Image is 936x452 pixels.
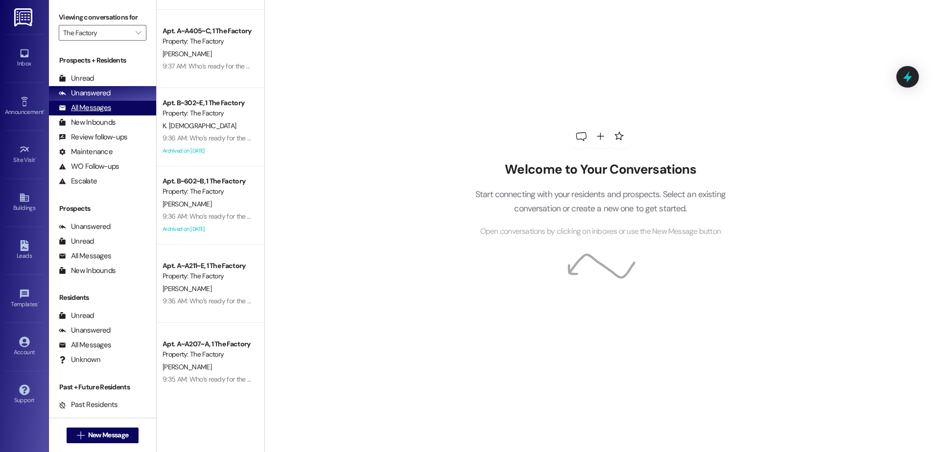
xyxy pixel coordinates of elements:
span: Open conversations by clicking on inboxes or use the New Message button [480,226,721,238]
i:  [136,29,141,37]
div: Property: The Factory [163,271,253,281]
div: Past Residents [59,400,118,410]
div: Past + Future Residents [49,382,156,392]
div: Unknown [59,355,100,365]
div: All Messages [59,340,111,350]
a: Inbox [5,45,44,71]
div: Unanswered [59,222,111,232]
span: • [38,299,39,306]
div: Property: The Factory [163,349,253,360]
div: WO Follow-ups [59,161,119,172]
span: K. [DEMOGRAPHIC_DATA] [163,121,236,130]
input: All communities [63,25,131,41]
div: Property: The Factory [163,186,253,197]
div: 9:35 AM: Who’s ready for the FOAM PARTY?! Repost our foam party post on your IG story tagging @Th... [163,375,782,384]
span: • [44,107,45,114]
span: [PERSON_NAME] [163,49,211,58]
a: Support [5,382,44,408]
span: New Message [88,430,128,440]
a: Leads [5,237,44,264]
i:  [77,431,84,439]
h2: Welcome to Your Conversations [460,162,740,178]
div: Property: The Factory [163,108,253,118]
span: [PERSON_NAME] [163,284,211,293]
div: Unread [59,236,94,247]
div: Prospects [49,203,156,214]
div: 9:36 AM: Who’s ready for the FOAM PARTY?! Repost our foam party post on your IG story tagging @Th... [163,296,782,305]
span: [PERSON_NAME] [163,362,211,371]
div: Review follow-ups [59,132,127,142]
div: Apt. B~602~B, 1 The Factory [163,176,253,186]
label: Viewing conversations for [59,10,146,25]
div: Unanswered [59,88,111,98]
div: Residents [49,293,156,303]
img: ResiDesk Logo [14,8,34,26]
div: 9:36 AM: Who’s ready for the FOAM PARTY?! Repost our foam party post on your IG story tagging @Th... [163,212,782,221]
div: Unread [59,311,94,321]
div: 9:36 AM: Who’s ready for the FOAM PARTY?! Repost our foam party post on your IG story tagging @Th... [163,134,782,142]
div: Archived on [DATE] [162,223,254,235]
span: [PERSON_NAME] [163,200,211,208]
div: All Messages [59,103,111,113]
a: Account [5,334,44,360]
div: Unread [59,73,94,84]
div: Prospects + Residents [49,55,156,66]
div: Apt. A~A405~C, 1 The Factory [163,26,253,36]
button: New Message [67,428,139,443]
div: New Inbounds [59,266,116,276]
div: Escalate [59,176,97,186]
a: Site Visit • [5,141,44,168]
div: Unanswered [59,325,111,336]
div: Maintenance [59,147,113,157]
div: 9:37 AM: Who’s ready for the FOAM PARTY?! Repost our foam party post on your IG story tagging @Th... [163,62,781,70]
div: Apt. B~302~E, 1 The Factory [163,98,253,108]
a: Templates • [5,286,44,312]
span: • [35,155,37,162]
div: All Messages [59,251,111,261]
p: Start connecting with your residents and prospects. Select an existing conversation or create a n... [460,187,740,215]
div: New Inbounds [59,117,116,128]
a: Buildings [5,189,44,216]
div: Archived on [DATE] [162,145,254,157]
div: Apt. A~A207~A, 1 The Factory [163,339,253,349]
div: Apt. A~A211~E, 1 The Factory [163,261,253,271]
div: Property: The Factory [163,36,253,46]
